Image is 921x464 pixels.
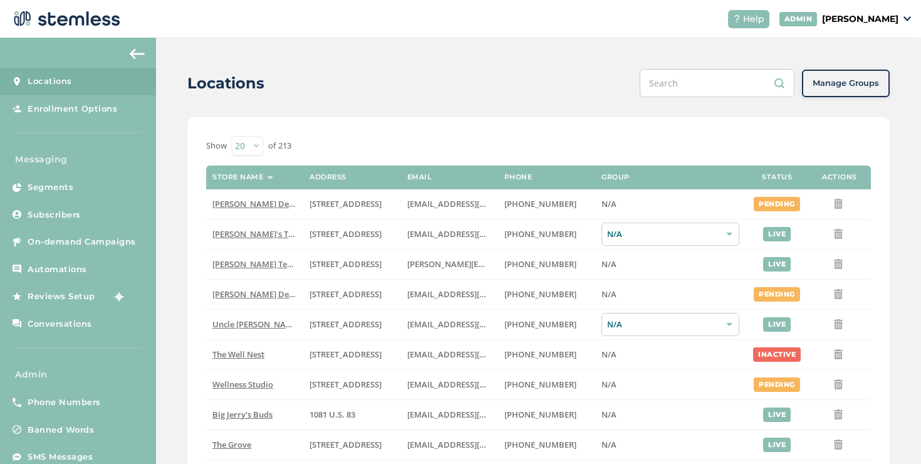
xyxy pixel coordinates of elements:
[212,379,297,390] label: Wellness Studio
[28,451,93,463] span: SMS Messages
[504,379,589,390] label: (269) 929-8463
[504,259,589,270] label: (503) 332-4545
[310,229,394,240] label: 123 East Main Street
[28,209,81,221] span: Subscribers
[601,223,739,246] div: N/A
[310,319,394,330] label: 209 King Circle
[407,440,492,450] label: dexter@thegroveca.com
[28,181,73,194] span: Segments
[310,440,394,450] label: 8155 Center Street
[754,377,800,392] div: pending
[601,379,739,390] label: N/A
[504,289,589,300] label: (818) 561-0790
[407,319,544,330] span: [EMAIL_ADDRESS][DOMAIN_NAME]
[407,288,544,300] span: [EMAIL_ADDRESS][DOMAIN_NAME]
[105,284,130,309] img: glitter-stars-b7820f95.gif
[763,257,791,272] div: live
[310,199,394,209] label: 17523 Ventura Boulevard
[504,439,576,450] span: [PHONE_NUMBER]
[743,13,764,26] span: Help
[407,258,608,270] span: [PERSON_NAME][EMAIL_ADDRESS][DOMAIN_NAME]
[733,15,741,23] img: icon-help-white-03924b79.svg
[407,199,492,209] label: arman91488@gmail.com
[212,259,297,270] label: Swapnil Test store
[310,259,394,270] label: 5241 Center Boulevard
[212,440,297,450] label: The Grove
[212,289,297,300] label: Hazel Delivery 4
[601,409,739,420] label: N/A
[212,198,311,209] span: [PERSON_NAME] Delivery
[310,379,394,390] label: 123 Main Street
[268,140,291,152] label: of 213
[28,396,101,409] span: Phone Numbers
[504,228,576,240] span: [PHONE_NUMBER]
[504,199,589,209] label: (818) 561-0790
[212,199,297,209] label: Hazel Delivery
[310,409,394,420] label: 1081 U.S. 83
[504,409,589,420] label: (580) 539-1118
[504,229,589,240] label: (503) 804-9208
[28,424,94,436] span: Banned Words
[212,409,297,420] label: Big Jerry's Buds
[407,229,492,240] label: brianashen@gmail.com
[601,313,739,336] div: N/A
[407,409,544,420] span: [EMAIL_ADDRESS][DOMAIN_NAME]
[28,236,136,248] span: On-demand Campaigns
[212,319,348,330] span: Uncle [PERSON_NAME]’s King Circle
[310,173,346,181] label: Address
[28,318,92,330] span: Conversations
[407,349,544,360] span: [EMAIL_ADDRESS][DOMAIN_NAME]
[212,439,251,450] span: The Grove
[813,77,879,90] span: Manage Groups
[212,258,316,270] span: [PERSON_NAME] Test store
[504,198,576,209] span: [PHONE_NUMBER]
[504,319,576,330] span: [PHONE_NUMBER]
[310,319,382,330] span: [STREET_ADDRESS]
[407,228,544,240] span: [EMAIL_ADDRESS][DOMAIN_NAME]
[601,349,739,360] label: N/A
[504,349,589,360] label: (269) 929-8463
[267,176,273,179] img: icon-sort-1e1d7615.svg
[310,349,394,360] label: 1005 4th Avenue
[601,289,739,300] label: N/A
[407,409,492,420] label: info@bigjerrysbuds.com
[504,409,576,420] span: [PHONE_NUMBER]
[407,289,492,300] label: arman91488@gmail.com
[28,263,87,276] span: Automations
[310,409,355,420] span: 1081 U.S. 83
[858,404,921,464] iframe: Chat Widget
[407,379,492,390] label: vmrobins@gmail.com
[407,439,544,450] span: [EMAIL_ADDRESS][DOMAIN_NAME]
[212,349,297,360] label: The Well Nest
[407,259,492,270] label: swapnil@stemless.co
[310,258,382,270] span: [STREET_ADDRESS]
[10,6,120,31] img: logo-dark-0685b13c.svg
[310,289,394,300] label: 17523 Ventura Boulevard
[310,439,382,450] span: [STREET_ADDRESS]
[504,173,533,181] label: Phone
[779,12,818,26] div: ADMIN
[754,197,800,211] div: pending
[28,75,72,88] span: Locations
[28,290,95,303] span: Reviews Setup
[763,438,791,452] div: live
[601,259,739,270] label: N/A
[310,198,382,209] span: [STREET_ADDRESS]
[754,287,800,302] div: pending
[808,166,871,189] th: Actions
[407,349,492,360] label: vmrobins@gmail.com
[822,13,898,26] p: [PERSON_NAME]
[504,349,576,360] span: [PHONE_NUMBER]
[763,408,791,422] div: live
[130,49,145,59] img: icon-arrow-back-accent-c549486e.svg
[310,379,382,390] span: [STREET_ADDRESS]
[407,319,492,330] label: christian@uncleherbsak.com
[504,319,589,330] label: (907) 330-7833
[206,140,227,152] label: Show
[407,173,432,181] label: Email
[212,349,264,360] span: The Well Nest
[762,173,792,181] label: Status
[504,440,589,450] label: (619) 600-1269
[640,69,794,97] input: Search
